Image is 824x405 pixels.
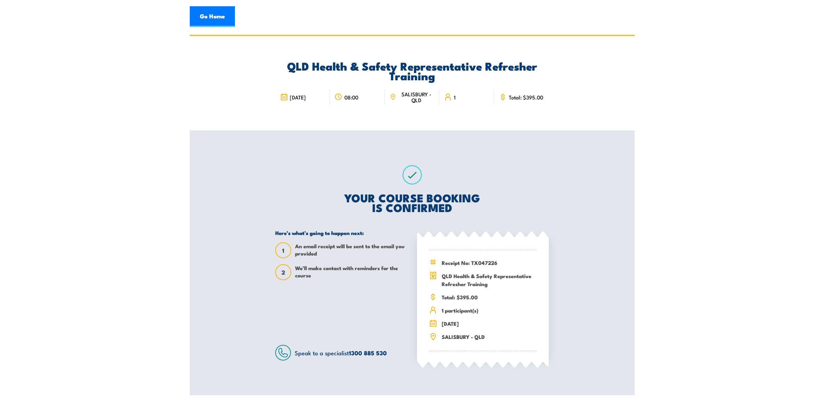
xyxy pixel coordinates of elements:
span: QLD Health & Safety Representative Refresher Training [442,272,537,288]
span: Total: $395.00 [442,293,537,301]
span: 1 [454,94,456,100]
span: Speak to a specialist [295,348,387,357]
span: 08:00 [344,94,358,100]
span: 1 [276,247,291,254]
span: Receipt No: TX047226 [442,259,537,267]
span: SALISBURY - QLD [442,333,537,341]
span: [DATE] [442,319,537,327]
span: Total: $395.00 [509,94,543,100]
span: SALISBURY - QLD [398,91,434,103]
h5: Here’s what’s going to happen next: [275,229,407,236]
h2: YOUR COURSE BOOKING IS CONFIRMED [275,193,549,212]
h2: QLD Health & Safety Representative Refresher Training [275,61,549,80]
span: [DATE] [290,94,306,100]
span: 2 [276,269,291,276]
a: 1300 885 530 [349,348,387,357]
a: Go Home [190,6,235,27]
span: We’ll make contact with reminders for the course [295,264,407,280]
span: An email receipt will be sent to the email you provided [295,242,407,258]
span: 1 participant(s) [442,306,537,314]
